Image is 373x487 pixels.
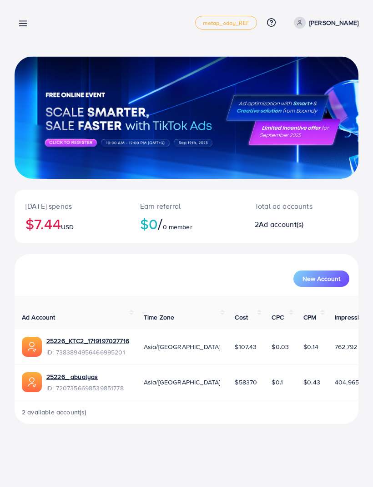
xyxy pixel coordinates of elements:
p: [DATE] spends [25,201,118,212]
span: $0.43 [303,378,320,387]
h2: $7.44 [25,215,118,232]
h2: $0 [140,215,233,232]
a: 25226_KTC2_1719197027716 [46,336,129,345]
iframe: Chat [334,446,366,480]
span: CPC [272,313,283,322]
span: Asia/[GEOGRAPHIC_DATA] [144,342,221,351]
span: $107.43 [235,342,257,351]
span: Cost [235,313,248,322]
span: $0.14 [303,342,318,351]
img: ic-ads-acc.e4c84228.svg [22,372,42,392]
span: Asia/[GEOGRAPHIC_DATA] [144,378,221,387]
img: ic-ads-acc.e4c84228.svg [22,337,42,357]
span: Ad account(s) [259,219,303,229]
p: Total ad accounts [255,201,319,212]
p: [PERSON_NAME] [309,17,358,28]
span: ID: 7383894956466995201 [46,348,129,357]
span: 404,965,319 [335,378,370,387]
a: 25226_ abualyas [46,372,124,381]
span: Ad Account [22,313,55,322]
span: $58370 [235,378,257,387]
span: CPM [303,313,316,322]
span: metap_oday_REF [203,20,249,26]
h2: 2 [255,220,319,229]
span: 762,792 [335,342,357,351]
span: ID: 7207356698539851778 [46,384,124,393]
a: metap_oday_REF [195,16,257,30]
button: New Account [293,271,349,287]
a: [PERSON_NAME] [290,17,358,29]
span: $0.03 [272,342,289,351]
p: Earn referral [140,201,233,212]
span: 2 available account(s) [22,408,87,417]
span: Time Zone [144,313,174,322]
span: $0.1 [272,378,283,387]
span: USD [61,222,74,231]
span: Impression [335,313,367,322]
span: 0 member [163,222,192,231]
span: / [158,213,162,234]
span: New Account [302,275,340,282]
